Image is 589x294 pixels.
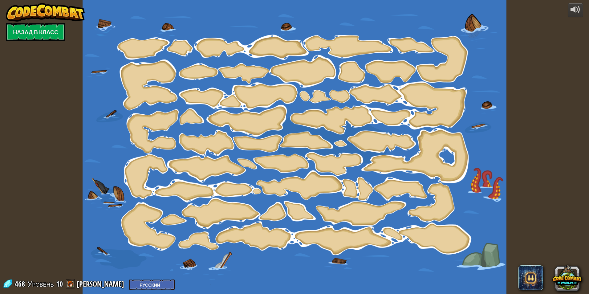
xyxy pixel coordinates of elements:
span: Уровень [27,279,54,289]
img: CodeCombat - Learn how to code by playing a game [6,3,85,22]
span: 10 [56,279,63,289]
a: Назад в класс [6,23,65,41]
span: 468 [15,279,27,289]
a: [PERSON_NAME] [77,279,126,289]
button: Регулировать громкость [568,3,583,18]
